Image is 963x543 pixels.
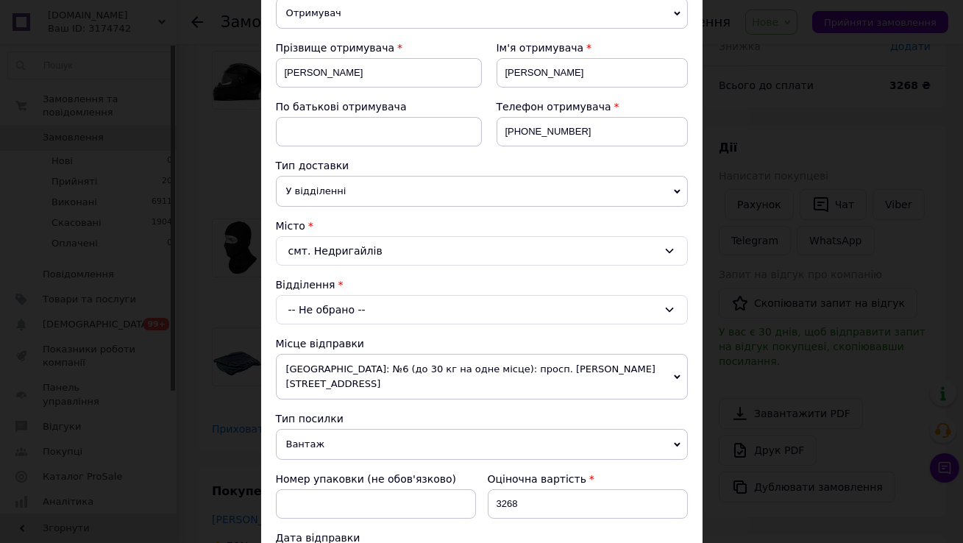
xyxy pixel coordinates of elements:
span: Прізвище отримувача [276,42,395,54]
span: [GEOGRAPHIC_DATA]: №6 (до 30 кг на одне місце): просп. [PERSON_NAME][STREET_ADDRESS] [276,354,688,400]
span: Вантаж [276,429,688,460]
span: Ім'я отримувача [497,42,584,54]
span: Телефон отримувача [497,101,611,113]
div: Місто [276,219,688,233]
span: По батькові отримувача [276,101,407,113]
div: -- Не обрано -- [276,295,688,324]
div: Відділення [276,277,688,292]
span: Місце відправки [276,338,365,349]
input: +380 [497,117,688,146]
div: Номер упаковки (не обов'язково) [276,472,476,486]
span: У відділенні [276,176,688,207]
span: Тип посилки [276,413,344,425]
span: Тип доставки [276,160,349,171]
div: Оціночна вартість [488,472,688,486]
div: смт. Недригайлів [276,236,688,266]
